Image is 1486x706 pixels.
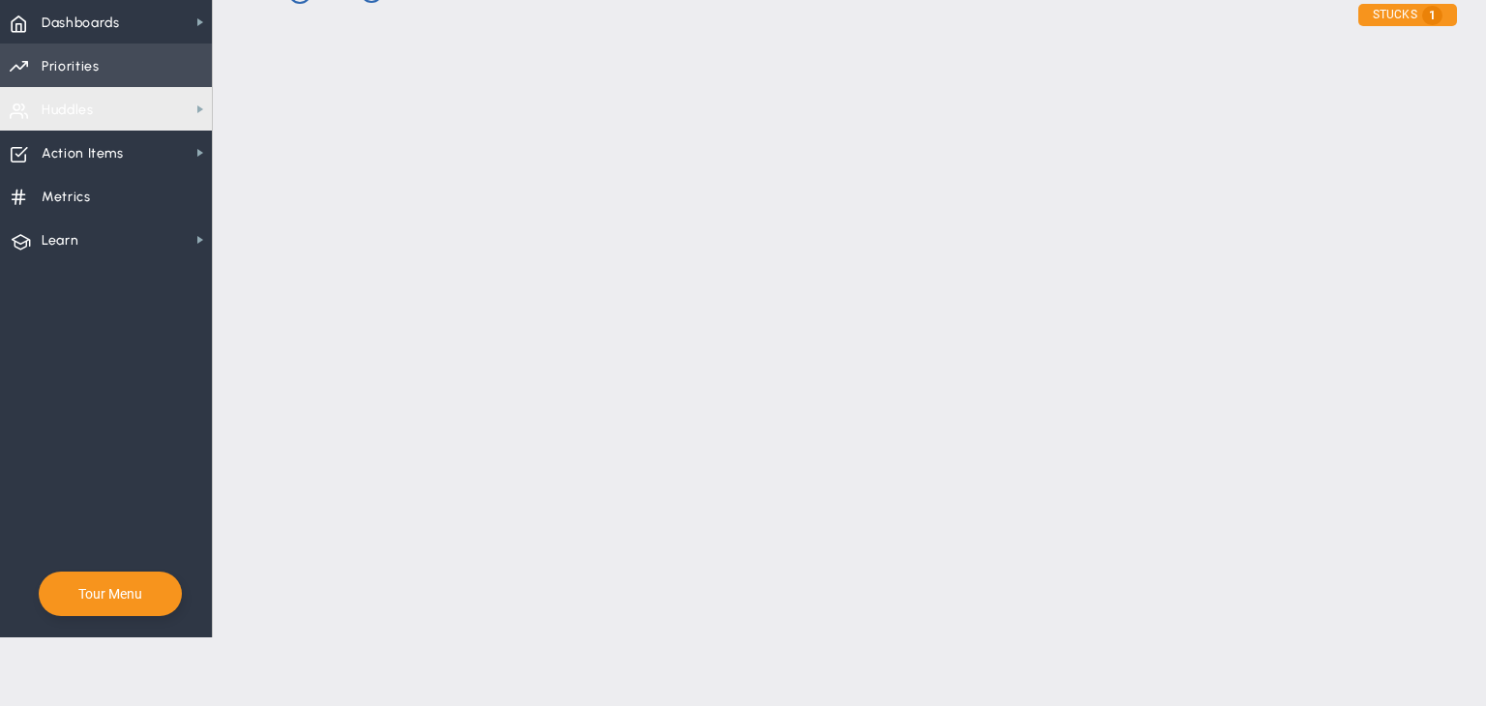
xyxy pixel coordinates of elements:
[42,177,91,218] span: Metrics
[73,585,148,603] button: Tour Menu
[1422,6,1442,25] span: 1
[42,133,124,174] span: Action Items
[1358,4,1457,26] div: STUCKS
[42,3,120,44] span: Dashboards
[42,90,94,131] span: Huddles
[42,221,78,261] span: Learn
[42,46,100,87] span: Priorities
